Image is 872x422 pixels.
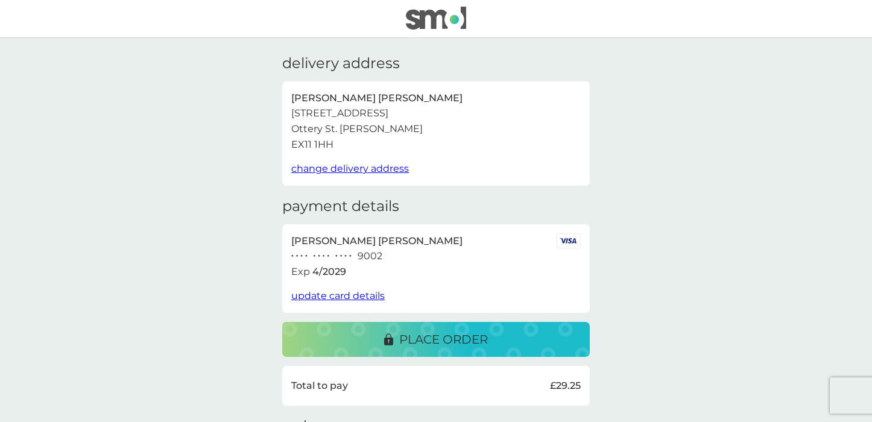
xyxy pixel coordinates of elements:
h3: payment details [282,198,399,215]
p: ● [344,253,347,259]
p: ● [305,253,308,259]
p: Total to pay [291,378,348,394]
button: update card details [291,288,385,304]
p: 9002 [358,248,382,264]
button: place order [282,322,590,357]
p: ● [318,253,320,259]
p: [STREET_ADDRESS] [291,105,388,121]
p: ● [291,253,294,259]
p: [PERSON_NAME] [PERSON_NAME] [291,233,463,249]
p: Exp [291,264,310,280]
p: ● [296,253,299,259]
p: Ottery St. [PERSON_NAME] [291,121,423,137]
p: [PERSON_NAME] [PERSON_NAME] [291,90,463,106]
span: update card details [291,290,385,301]
p: ● [314,253,316,259]
p: ● [335,253,338,259]
h3: delivery address [282,55,400,72]
p: ● [300,253,303,259]
p: ● [349,253,352,259]
img: smol [406,7,466,30]
p: ● [340,253,343,259]
p: ● [327,253,329,259]
p: EX11 1HH [291,137,333,153]
p: place order [399,330,488,349]
button: change delivery address [291,161,409,177]
p: ● [323,253,325,259]
span: change delivery address [291,163,409,174]
p: £29.25 [550,378,581,394]
p: 4 / 2029 [312,264,346,280]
